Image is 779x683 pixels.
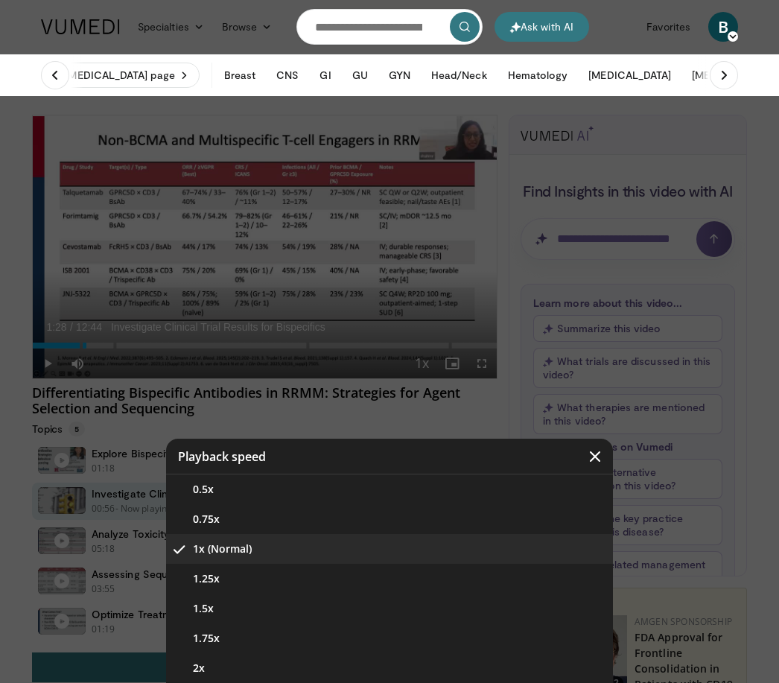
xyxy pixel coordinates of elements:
[579,60,680,90] button: [MEDICAL_DATA]
[213,12,282,42] a: Browse
[380,60,419,90] button: GYN
[33,115,497,378] video-js: Video Player
[422,60,496,90] button: Head/Neck
[708,12,738,42] a: B
[495,12,589,42] button: Ask with AI
[499,60,577,90] button: Hematology
[32,63,200,88] a: Visit [MEDICAL_DATA] page
[311,60,340,90] button: GI
[267,60,308,90] button: CNS
[343,60,377,90] button: GU
[129,12,213,42] a: Specialties
[296,9,483,45] input: Search topics, interventions
[41,19,120,34] img: VuMedi Logo
[215,60,264,90] button: Breast
[637,12,699,42] a: Favorites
